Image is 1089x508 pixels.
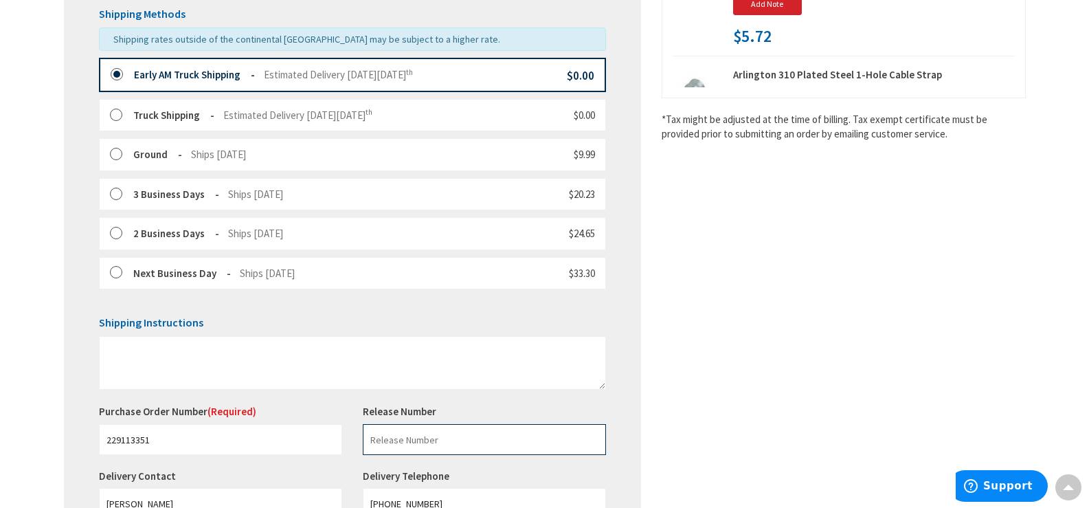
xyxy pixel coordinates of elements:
span: Ships [DATE] [191,148,246,161]
sup: th [406,67,413,77]
img: Arlington 310 Plated Steel 1-Hole Cable Strap [678,73,721,115]
span: $5.72 [733,27,772,45]
strong: 2 Business Days [133,227,219,240]
span: Estimated Delivery [DATE][DATE] [223,109,372,122]
span: Ships [DATE] [240,267,295,280]
span: Estimated Delivery [DATE][DATE] [264,68,413,81]
span: (Required) [207,405,256,418]
span: Shipping rates outside of the continental [GEOGRAPHIC_DATA] may be subject to a higher rate. [113,33,500,45]
span: $20.23 [569,188,595,201]
strong: 3 Business Days [133,188,219,201]
strong: Early AM Truck Shipping [134,68,255,81]
span: $0.00 [574,109,595,122]
label: Release Number [363,404,436,419]
strong: Next Business Day [133,267,231,280]
: *Tax might be adjusted at the time of billing. Tax exempt certificate must be provided prior to s... [662,112,1026,142]
span: Shipping Instructions [99,316,203,329]
span: $9.99 [574,148,595,161]
label: Purchase Order Number [99,404,256,419]
span: $24.65 [569,227,595,240]
h5: Shipping Methods [99,8,606,21]
strong: Truck Shipping [133,109,214,122]
span: $0.00 [567,68,594,83]
span: $33.30 [569,267,595,280]
sup: th [366,107,372,117]
span: Ships [DATE] [228,188,283,201]
label: Delivery Contact [99,470,179,483]
span: Ships [DATE] [228,227,283,240]
label: Delivery Telephone [363,470,453,483]
strong: Arlington 310 Plated Steel 1-Hole Cable Strap [733,67,1015,82]
input: Release Number [363,424,606,455]
input: Purchase Order Number [99,424,342,455]
strong: Ground [133,148,182,161]
iframe: Opens a widget where you can find more information [956,470,1048,505]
